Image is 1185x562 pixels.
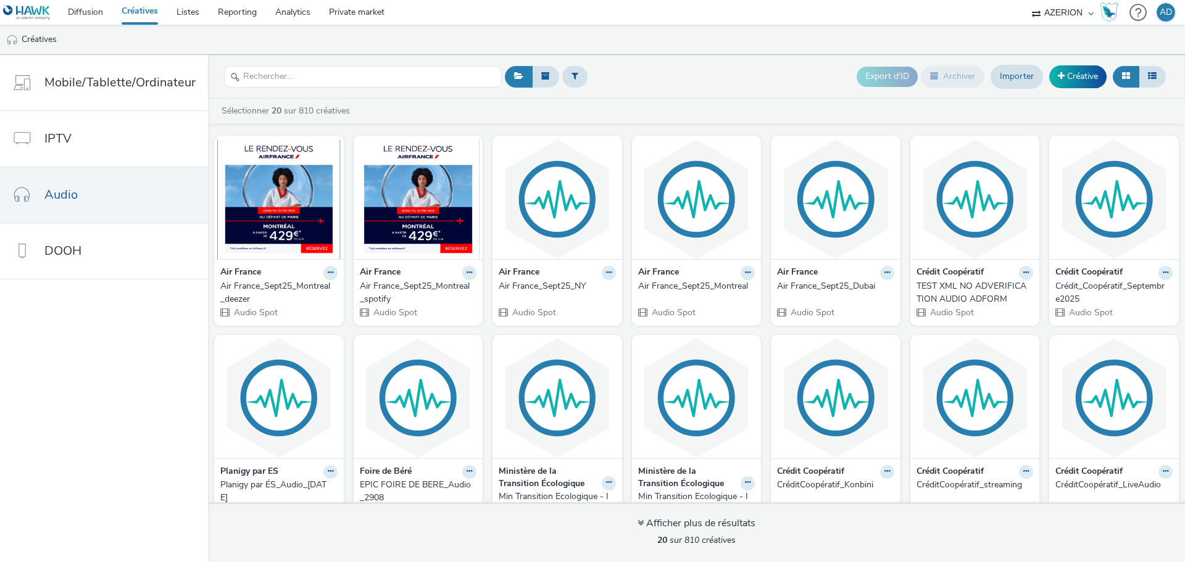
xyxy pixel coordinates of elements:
span: Audio Spot [929,307,974,318]
img: EPIC FOIRE DE BERE_Audio_2908 visual [357,338,480,458]
span: Audio Spot [1068,307,1113,318]
a: Air France_Sept25_Montreal_deezer [220,280,338,305]
span: sur 810 créatives [657,534,736,546]
a: Air France_Sept25_Dubai [777,280,894,292]
div: CréditCoopératif_LiveAudio [1055,479,1168,491]
div: Min Transition Ecologique - Inondations - Feminin [638,490,750,516]
a: Min Transition Ecologique - Inondations - Feminin [638,490,755,516]
strong: Ministère de la Transition Écologique [499,465,599,490]
strong: Crédit Coopératif [1055,266,1123,280]
a: Sélectionner sur 810 créatives [220,105,355,117]
span: Audio Spot [372,307,417,318]
input: Rechercher... [224,66,502,88]
img: audio [6,34,19,46]
a: Créative [1049,65,1107,88]
span: Audio Spot [233,307,278,318]
strong: 20 [657,534,667,546]
a: CréditCoopératif_Konbini [777,479,894,491]
button: Liste [1139,66,1166,87]
div: TEST XML NO ADVERIFICATION AUDIO ADFORM [917,280,1029,305]
span: Audio Spot [511,307,556,318]
div: Air France_Sept25_Montreal_spotify [360,280,472,305]
div: Planigy par ÉS_Audio_[DATE] [220,479,333,504]
strong: Ministère de la Transition Écologique [638,465,738,490]
img: Air France_Sept25_Montreal_deezer visual [217,139,341,259]
strong: Air France [499,266,539,280]
a: Planigy par ÉS_Audio_[DATE] [220,479,338,504]
strong: Air France [360,266,401,280]
a: TEST XML NO ADVERIFICATION AUDIO ADFORM [917,280,1034,305]
img: CréditCoopératif_LiveAudio visual [1052,338,1176,458]
img: Min Transition Ecologique - Inondations - Masculin visual [496,338,619,458]
img: Planigy par ÉS_Audio_01.09.2025 visual [217,338,341,458]
img: undefined Logo [3,5,51,20]
a: Air France_Sept25_Montreal_spotify [360,280,477,305]
strong: Air France [220,266,261,280]
a: CréditCoopératif_LiveAudio [1055,479,1173,491]
img: CréditCoopératif_streaming visual [913,338,1037,458]
img: Crédit_Coopératif_Septembre2025 visual [1052,139,1176,259]
img: Hawk Academy [1100,2,1118,22]
img: Air France_Sept25_Dubai visual [774,139,897,259]
a: Min Transition Ecologique - Inondations - Masculin [499,490,616,516]
a: Air France_Sept25_NY [499,280,616,292]
span: Mobile/Tablette/Ordinateur [44,73,196,91]
button: Archiver [921,66,984,87]
a: Hawk Academy [1100,2,1123,22]
img: Air France_Sept25_NY visual [496,139,619,259]
div: CréditCoopératif_streaming [917,479,1029,491]
span: Audio Spot [789,307,834,318]
strong: Crédit Coopératif [917,266,984,280]
img: Air France_Sept25_Montreal visual [635,139,759,259]
a: EPIC FOIRE DE BERE_Audio_2908 [360,479,477,504]
div: Air France_Sept25_Montreal_deezer [220,280,333,305]
img: CréditCoopératif_Konbini visual [774,338,897,458]
a: Importer [991,65,1043,88]
span: DOOH [44,242,81,260]
img: Min Transition Ecologique - Inondations - Feminin visual [635,338,759,458]
strong: Planigy par ES [220,465,278,479]
button: Grille [1113,66,1139,87]
img: TEST XML NO ADVERIFICATION AUDIO ADFORM visual [913,139,1037,259]
strong: Air France [777,266,818,280]
span: Audio [44,186,78,204]
strong: Crédit Coopératif [917,465,984,479]
div: EPIC FOIRE DE BERE_Audio_2908 [360,479,472,504]
strong: 20 [272,105,281,117]
div: Crédit_Coopératif_Septembre2025 [1055,280,1168,305]
strong: Crédit Coopératif [1055,465,1123,479]
div: Min Transition Ecologique - Inondations - Masculin [499,490,611,516]
strong: Foire de Béré [360,465,412,479]
div: Afficher plus de résultats [638,516,755,531]
div: Air France_Sept25_Dubai [777,280,889,292]
a: CréditCoopératif_streaming [917,479,1034,491]
span: IPTV [44,130,72,147]
a: Air France_Sept25_Montreal [638,280,755,292]
div: Air France_Sept25_Montreal [638,280,750,292]
div: Air France_Sept25_NY [499,280,611,292]
a: Crédit_Coopératif_Septembre2025 [1055,280,1173,305]
strong: Crédit Coopératif [777,465,844,479]
div: CréditCoopératif_Konbini [777,479,889,491]
strong: Air France [638,266,679,280]
img: Air France_Sept25_Montreal_spotify visual [357,139,480,259]
span: Audio Spot [651,307,696,318]
button: Export d'ID [857,67,918,86]
div: AD [1160,3,1172,22]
